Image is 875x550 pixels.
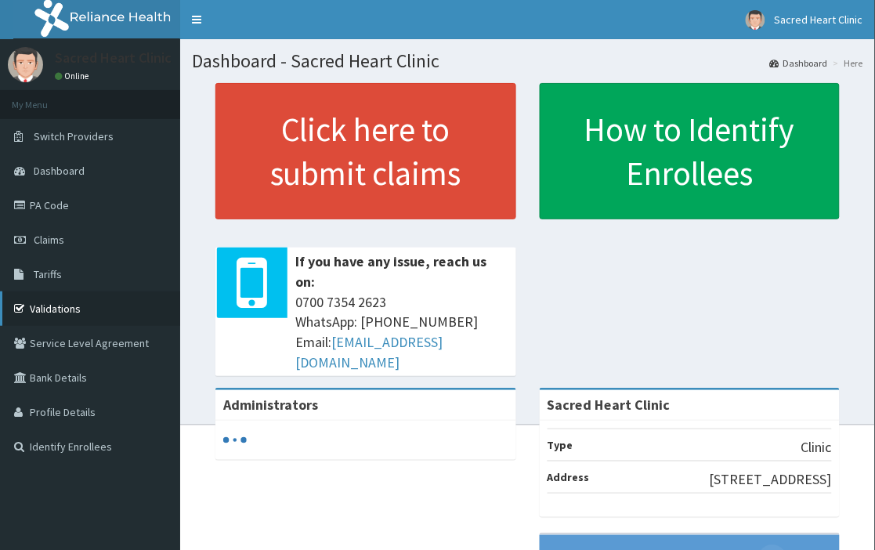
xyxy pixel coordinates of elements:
img: User Image [8,47,43,82]
span: Dashboard [34,164,85,178]
span: Switch Providers [34,129,114,143]
p: Sacred Heart Clinic [55,51,172,65]
b: Type [548,438,573,452]
a: Click here to submit claims [215,83,516,219]
b: Address [548,470,590,484]
strong: Sacred Heart Clinic [548,396,671,414]
b: Administrators [223,396,318,414]
a: How to Identify Enrollees [540,83,841,219]
p: Clinic [801,437,832,458]
li: Here [830,56,863,70]
img: User Image [746,10,765,30]
span: Tariffs [34,267,62,281]
a: [EMAIL_ADDRESS][DOMAIN_NAME] [295,333,443,371]
svg: audio-loading [223,429,247,452]
a: Online [55,71,92,81]
a: Dashboard [770,56,828,70]
b: If you have any issue, reach us on: [295,252,486,291]
h1: Dashboard - Sacred Heart Clinic [192,51,863,71]
p: [STREET_ADDRESS] [710,469,832,490]
span: Claims [34,233,64,247]
span: 0700 7354 2623 WhatsApp: [PHONE_NUMBER] Email: [295,292,508,373]
span: Sacred Heart Clinic [775,13,863,27]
